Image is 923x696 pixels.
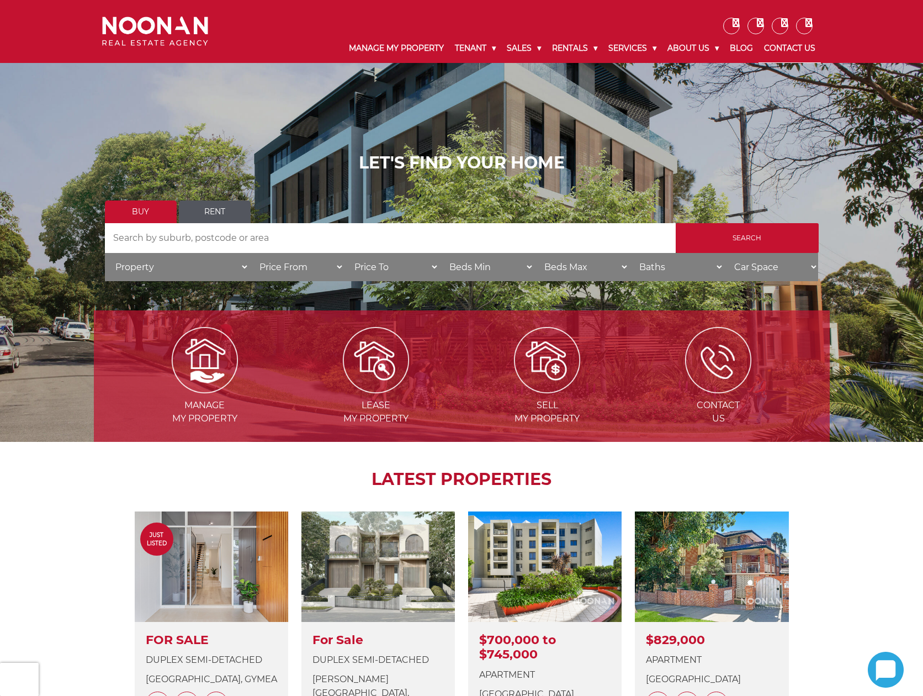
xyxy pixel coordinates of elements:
[501,34,547,62] a: Sales
[514,327,580,393] img: Sell my property
[120,354,289,424] a: Managemy Property
[120,399,289,425] span: Manage my Property
[102,17,208,46] img: Noonan Real Estate Agency
[463,399,632,425] span: Sell my Property
[172,327,238,393] img: Manage my Property
[343,34,449,62] a: Manage My Property
[603,34,662,62] a: Services
[179,201,251,223] a: Rent
[291,354,460,424] a: Leasemy Property
[676,223,819,253] input: Search
[343,327,409,393] img: Lease my property
[634,354,803,424] a: ContactUs
[758,34,821,63] a: Contact Us
[634,399,803,425] span: Contact Us
[105,153,819,173] h1: LET'S FIND YOUR HOME
[105,201,177,223] a: Buy
[105,223,676,253] input: Search by suburb, postcode or area
[547,34,603,62] a: Rentals
[724,34,758,62] a: Blog
[449,34,501,62] a: Tenant
[291,399,460,425] span: Lease my Property
[140,531,173,547] span: Just Listed
[121,470,802,489] h2: LATEST PROPERTIES
[463,354,632,424] a: Sellmy Property
[685,327,751,393] img: ICONS
[662,34,724,62] a: About Us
